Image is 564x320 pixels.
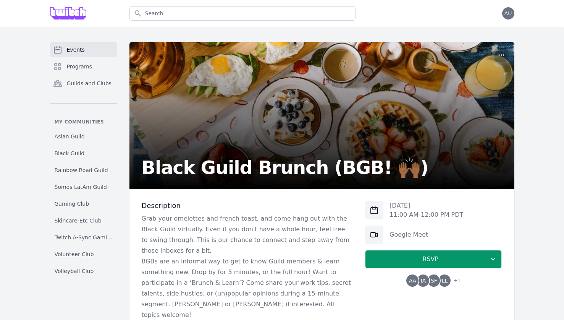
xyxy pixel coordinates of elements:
[50,214,117,227] a: Skincare-Etc Club
[50,119,117,125] p: My communities
[50,130,117,143] a: Asian Guild
[55,183,107,191] span: Somos LatAm Guild
[50,7,87,19] img: Grove
[389,231,428,238] a: Google Meet
[55,267,94,275] span: Volleyball Club
[55,217,102,224] span: Skincare-Etc Club
[142,213,353,256] p: Grab your omelettes and french toast, and come hang out with the Black Guild virtually. Even if y...
[142,158,428,177] h2: Black Guild Brunch (BGB! 🙌🏾)
[372,255,489,264] span: RSVP
[442,278,448,283] span: LL
[389,210,463,219] p: 11:00 AM - 12:00 PM PDT
[55,133,85,140] span: Asian Guild
[50,247,117,261] a: Volunteer Club
[409,278,417,283] span: AA
[50,197,117,211] a: Gaming Club
[50,180,117,194] a: Somos LatAm Guild
[55,149,85,157] span: Black Guild
[129,6,356,21] input: Search
[50,264,117,278] a: Volleyball Club
[50,42,117,278] nav: Sidebar
[449,276,461,287] span: + 1
[365,250,502,268] button: RSVP
[431,278,437,283] span: SF
[50,146,117,160] a: Black Guild
[55,200,89,208] span: Gaming Club
[421,278,426,283] span: IA
[389,201,463,210] p: [DATE]
[67,80,112,87] span: Guilds and Clubs
[50,231,117,244] a: Twitch A-Sync Gaming (TAG) Club
[55,234,113,241] span: Twitch A-Sync Gaming (TAG) Club
[67,63,92,70] span: Programs
[50,42,117,57] a: Events
[67,46,85,54] span: Events
[502,7,514,19] button: AU
[50,163,117,177] a: Rainbow Road Guild
[55,250,94,258] span: Volunteer Club
[504,11,512,16] span: AU
[142,201,353,210] h3: Description
[50,59,117,74] a: Programs
[50,76,117,91] a: Guilds and Clubs
[55,166,108,174] span: Rainbow Road Guild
